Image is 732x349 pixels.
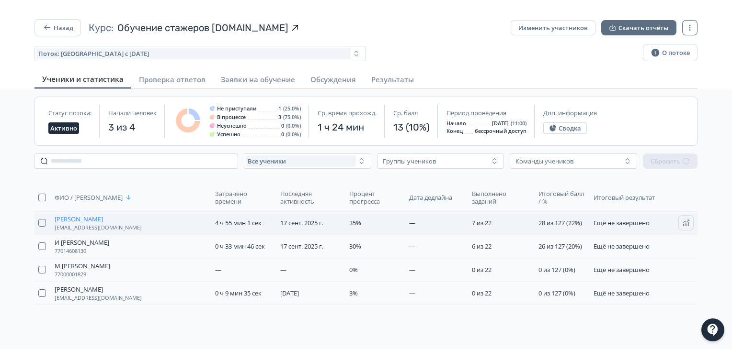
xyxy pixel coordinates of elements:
[278,106,281,111] span: 1
[108,120,157,134] span: 3 из 4
[349,218,361,227] span: 35%
[543,109,597,117] span: Доп. информация
[217,114,246,120] span: В процессе
[244,153,371,169] button: Все ученики
[538,242,582,251] span: 26 из 127 (20%)
[55,285,142,301] button: [PERSON_NAME][EMAIL_ADDRESS][DOMAIN_NAME]
[594,242,650,251] span: Ещё не завершено
[349,265,358,274] span: 0%
[472,265,492,274] span: 0 из 22
[55,272,86,277] span: 77000001829
[215,190,271,205] span: Затрачено времени
[538,265,575,274] span: 0 из 127 (0%)
[472,190,528,205] span: Выполнено заданий
[538,218,582,227] span: 28 из 127 (22%)
[349,289,358,297] span: 3%
[215,289,262,297] span: 0 ч 9 мин 35 сек
[538,289,575,297] span: 0 из 127 (0%)
[281,123,284,129] span: 0
[409,242,415,251] span: —
[349,190,400,205] span: Процент прогресса
[215,218,262,227] span: 4 ч 55 мин 1 сек
[409,218,415,227] span: —
[55,194,123,201] span: ФИО / [PERSON_NAME]
[55,248,86,254] span: 77014608130
[349,242,361,251] span: 30%
[538,188,586,207] button: Итоговый балл / %
[280,190,339,205] span: Последняя активность
[215,265,221,274] span: —
[48,109,91,117] span: Статус потока:
[643,44,698,61] button: О потоке
[286,123,301,129] span: (0.0%)
[643,153,698,169] button: Сбросить
[409,289,415,297] span: —
[349,188,401,207] button: Процент прогресса
[108,109,157,117] span: Начали человек
[371,75,414,84] span: Результаты
[217,106,256,111] span: Не приступали
[310,75,356,84] span: Обсуждения
[475,128,526,134] span: бессрочный доступ
[594,289,650,297] span: Ещё не завершено
[38,50,149,57] span: Поток: Астана с 16.09.25
[318,109,377,117] span: Ср. время прохожд.
[594,218,650,227] span: Ещё не завершено
[278,114,281,120] span: 3
[215,188,273,207] button: Затрачено времени
[248,157,286,165] span: Все ученики
[492,120,509,126] span: [DATE]
[55,262,110,277] button: М [PERSON_NAME]77000001829
[283,106,301,111] span: (25.0%)
[409,194,452,201] span: Дата дедлайна
[221,75,295,84] span: Заявки на обучение
[393,120,430,134] span: 13 (10%)
[511,20,595,35] button: Изменить участников
[50,124,77,132] span: Активно
[601,20,676,35] button: Скачать отчёты
[55,225,142,230] span: [EMAIL_ADDRESS][DOMAIN_NAME]
[446,109,506,117] span: Период проведения
[377,153,504,169] button: Группы учеников
[594,265,650,274] span: Ещё не завершено
[280,289,299,297] span: [DATE]
[286,131,301,137] span: (0.0%)
[280,265,286,274] span: —
[472,218,492,227] span: 7 из 22
[318,120,377,134] span: 1 ч 24 мин
[472,242,492,251] span: 6 из 22
[383,157,436,165] div: Группы учеников
[55,239,109,254] button: И [PERSON_NAME]77014608130
[217,131,240,137] span: Успешно
[393,109,418,117] span: Ср. балл
[409,265,415,274] span: —
[55,215,142,230] button: [PERSON_NAME][EMAIL_ADDRESS][DOMAIN_NAME]
[515,157,573,165] div: Команды учеников
[280,242,323,251] span: 17 сент. 2025 г.
[34,46,366,61] button: Поток: [GEOGRAPHIC_DATA] с [DATE]
[281,131,284,137] span: 0
[55,285,103,293] span: [PERSON_NAME]
[280,218,323,227] span: 17 сент. 2025 г.
[543,122,587,134] button: Сводка
[510,153,637,169] button: Команды учеников
[55,215,103,223] span: [PERSON_NAME]
[283,114,301,120] span: (75.0%)
[538,190,584,205] span: Итоговый балл / %
[472,188,530,207] button: Выполнено заданий
[89,21,114,34] span: Курс:
[511,120,526,126] span: (11:00)
[117,21,288,34] span: Обучение стажеров Svet.kz
[559,124,581,132] span: Сводка
[55,192,134,203] button: ФИО / [PERSON_NAME]
[55,262,110,270] span: М [PERSON_NAME]
[409,192,454,203] button: Дата дедлайна
[215,242,265,251] span: 0 ч 33 мин 46 сек
[139,75,206,84] span: Проверка ответов
[472,289,492,297] span: 0 из 22
[55,239,109,246] span: И [PERSON_NAME]
[217,123,247,129] span: Неуспешно
[446,120,466,126] span: Начало
[34,19,81,36] button: Назад
[42,74,124,84] span: Ученики и статистика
